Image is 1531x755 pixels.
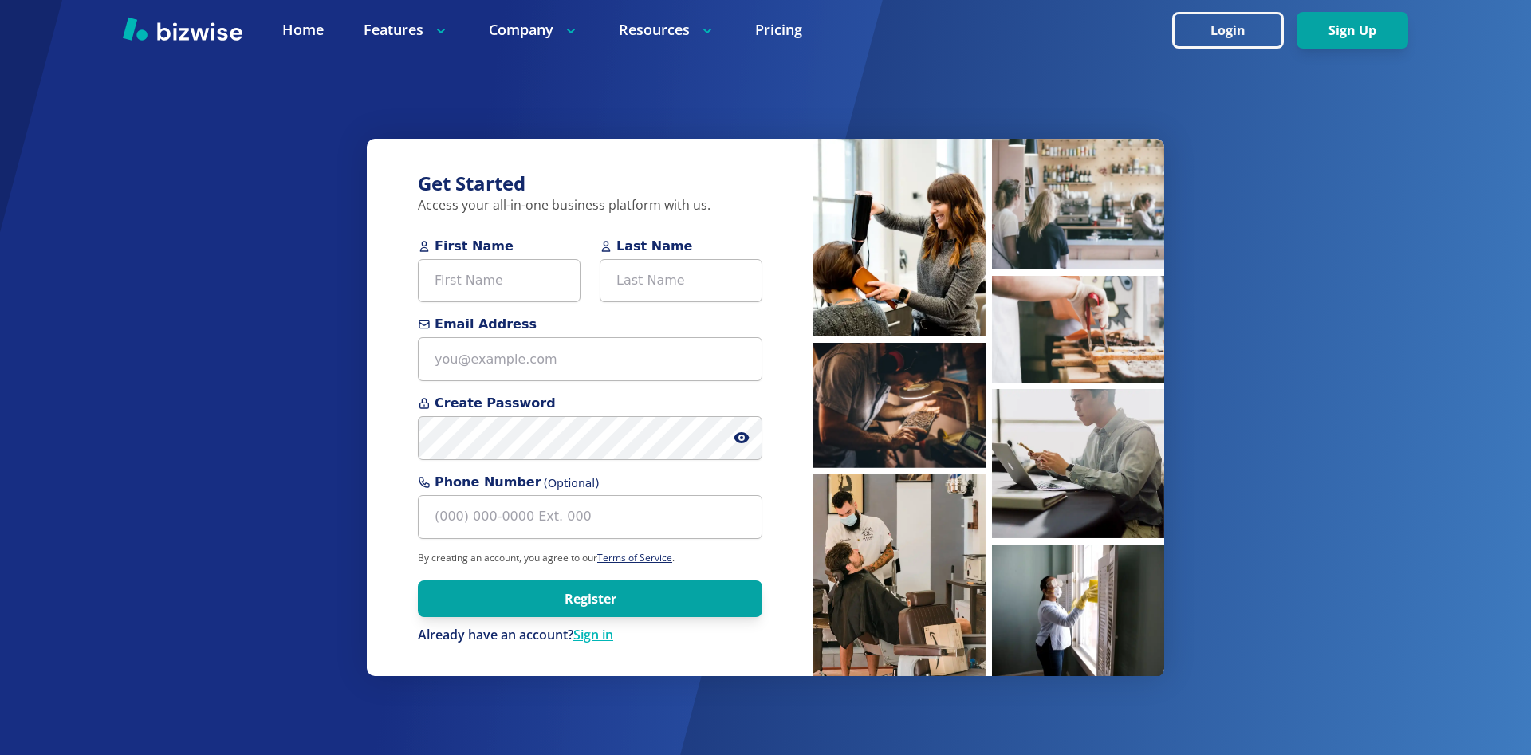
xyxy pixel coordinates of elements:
[489,20,579,40] p: Company
[418,171,762,197] h3: Get Started
[282,20,324,40] a: Home
[418,473,762,492] span: Phone Number
[418,237,581,256] span: First Name
[600,259,762,303] input: Last Name
[418,552,762,564] p: By creating an account, you agree to our .
[123,17,242,41] img: Bizwise Logo
[992,139,1164,269] img: People waiting at coffee bar
[600,237,762,256] span: Last Name
[418,197,762,214] p: Access your all-in-one business platform with us.
[418,337,762,381] input: you@example.com
[1297,12,1408,49] button: Sign Up
[992,545,1164,677] img: Cleaner sanitizing windows
[418,627,762,644] div: Already have an account?Sign in
[1172,23,1297,38] a: Login
[619,20,715,40] p: Resources
[992,276,1164,383] img: Pastry chef making pastries
[813,139,986,336] img: Hairstylist blow drying hair
[1172,12,1284,49] button: Login
[544,475,600,492] span: (Optional)
[418,394,762,413] span: Create Password
[755,20,802,40] a: Pricing
[1297,23,1408,38] a: Sign Up
[597,551,672,564] a: Terms of Service
[418,627,762,644] p: Already have an account?
[418,495,762,539] input: (000) 000-0000 Ext. 000
[992,389,1164,538] img: Man working on laptop
[573,626,613,643] a: Sign in
[364,20,449,40] p: Features
[813,343,986,468] img: Man inspecting coffee beans
[418,315,762,334] span: Email Address
[418,580,762,617] button: Register
[813,474,986,677] img: Barber cutting hair
[418,259,581,303] input: First Name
